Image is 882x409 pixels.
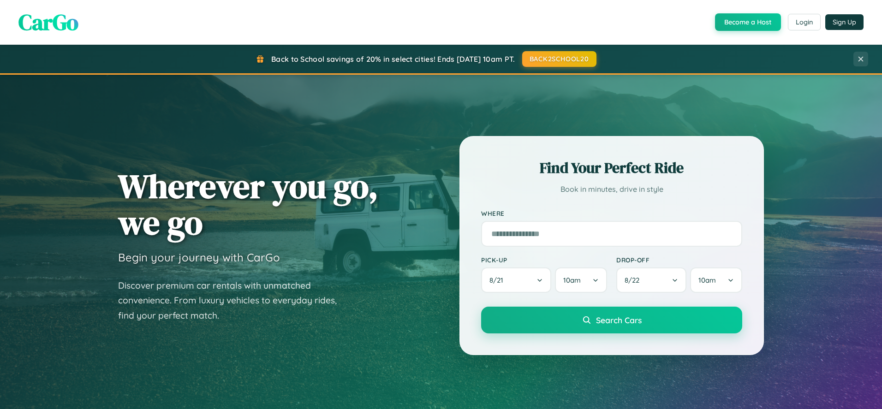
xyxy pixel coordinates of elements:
[118,168,378,241] h1: Wherever you go, we go
[118,250,280,264] h3: Begin your journey with CarGo
[698,276,716,285] span: 10am
[481,183,742,196] p: Book in minutes, drive in style
[616,256,742,264] label: Drop-off
[825,14,864,30] button: Sign Up
[625,276,644,285] span: 8 / 22
[616,267,686,293] button: 8/22
[481,256,607,264] label: Pick-up
[690,267,742,293] button: 10am
[489,276,508,285] span: 8 / 21
[481,307,742,333] button: Search Cars
[481,209,742,217] label: Where
[271,54,515,64] span: Back to School savings of 20% in select cities! Ends [DATE] 10am PT.
[481,158,742,178] h2: Find Your Perfect Ride
[481,267,551,293] button: 8/21
[788,14,821,30] button: Login
[715,13,781,31] button: Become a Host
[18,7,78,37] span: CarGo
[596,315,642,325] span: Search Cars
[563,276,581,285] span: 10am
[522,51,596,67] button: BACK2SCHOOL20
[118,278,349,323] p: Discover premium car rentals with unmatched convenience. From luxury vehicles to everyday rides, ...
[555,267,607,293] button: 10am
